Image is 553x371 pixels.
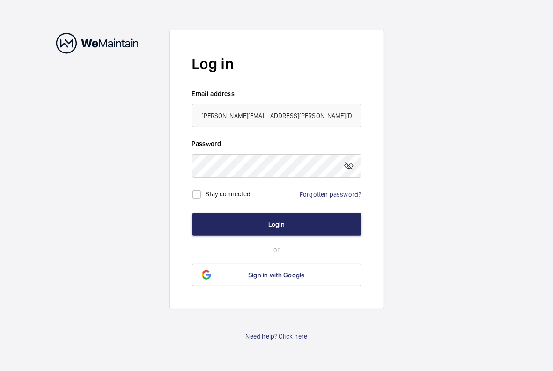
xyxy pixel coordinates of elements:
p: or [192,245,361,254]
h2: Log in [192,53,361,75]
button: Login [192,213,361,236]
label: Password [192,139,361,148]
a: Need help? Click here [246,332,308,341]
label: Stay connected [206,190,251,198]
input: Your email address [192,104,361,127]
span: Sign in with Google [248,271,305,279]
label: Email address [192,89,361,98]
a: Forgotten password? [300,191,361,198]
